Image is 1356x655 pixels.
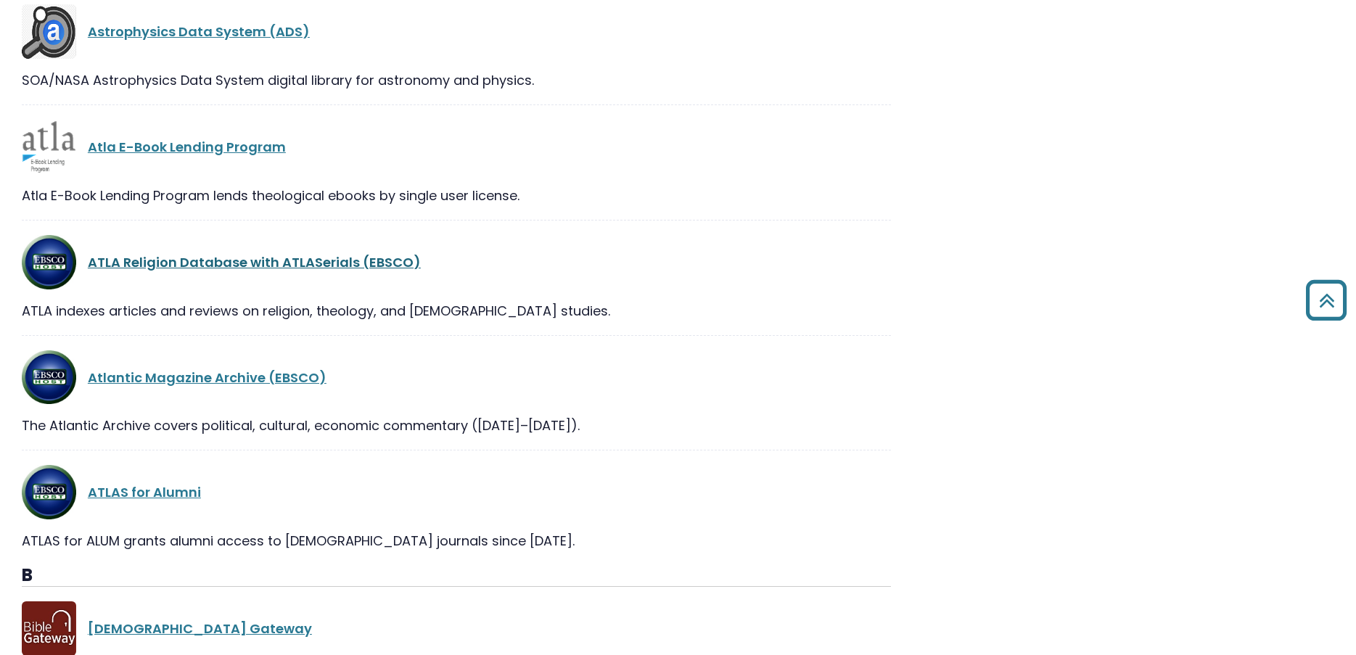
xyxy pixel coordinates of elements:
[22,465,76,519] img: ATLA Religion Database
[88,619,312,638] a: [DEMOGRAPHIC_DATA] Gateway
[22,565,891,587] h3: B
[88,368,326,387] a: Atlantic Magazine Archive (EBSCO)
[88,253,421,271] a: ATLA Religion Database with ATLASerials (EBSCO)
[22,70,891,90] div: SOA/NASA Astrophysics Data System digital library for astronomy and physics.
[22,186,891,205] div: Atla E-Book Lending Program lends theological ebooks by single user license.
[22,301,891,321] div: ATLA indexes articles and reviews on religion, theology, and [DEMOGRAPHIC_DATA] studies.
[1300,287,1352,313] a: Back to Top
[22,531,891,551] div: ATLAS for ALUM grants alumni access to [DEMOGRAPHIC_DATA] journals since [DATE].
[88,22,310,41] a: Astrophysics Data System (ADS)
[22,416,891,435] div: The Atlantic Archive covers political, cultural, economic commentary ([DATE]–[DATE]).
[88,483,201,501] a: ATLAS for Alumni
[88,138,286,156] a: Atla E-Book Lending Program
